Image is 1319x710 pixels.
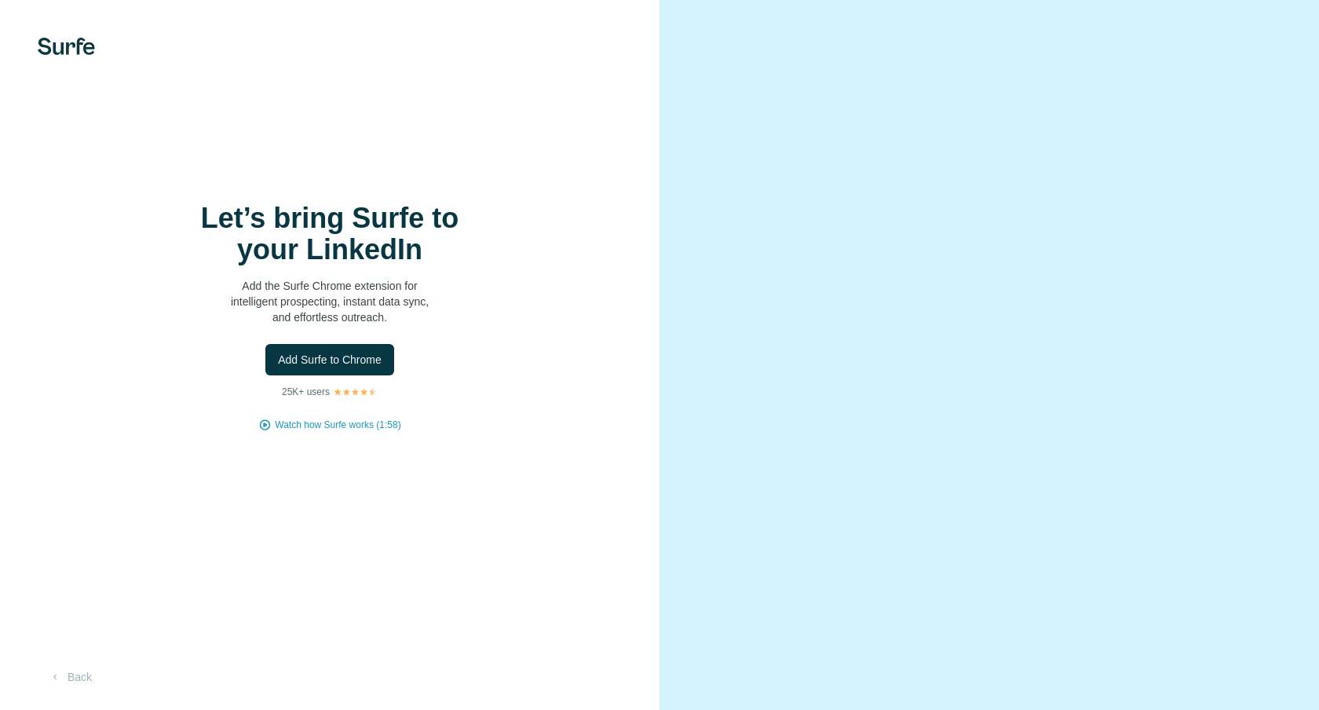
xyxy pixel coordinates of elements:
button: Add Surfe to Chrome [265,344,394,375]
p: Add the Surfe Chrome extension for intelligent prospecting, instant data sync, and effortless out... [173,278,487,325]
p: 25K+ users [282,385,330,399]
img: Surfe's logo [38,38,95,55]
img: Rating Stars [333,387,378,397]
h1: Let’s bring Surfe to your LinkedIn [173,203,487,265]
button: Back [38,663,103,691]
button: Watch how Surfe works (1:58) [275,418,400,432]
span: Add Surfe to Chrome [278,352,382,368]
